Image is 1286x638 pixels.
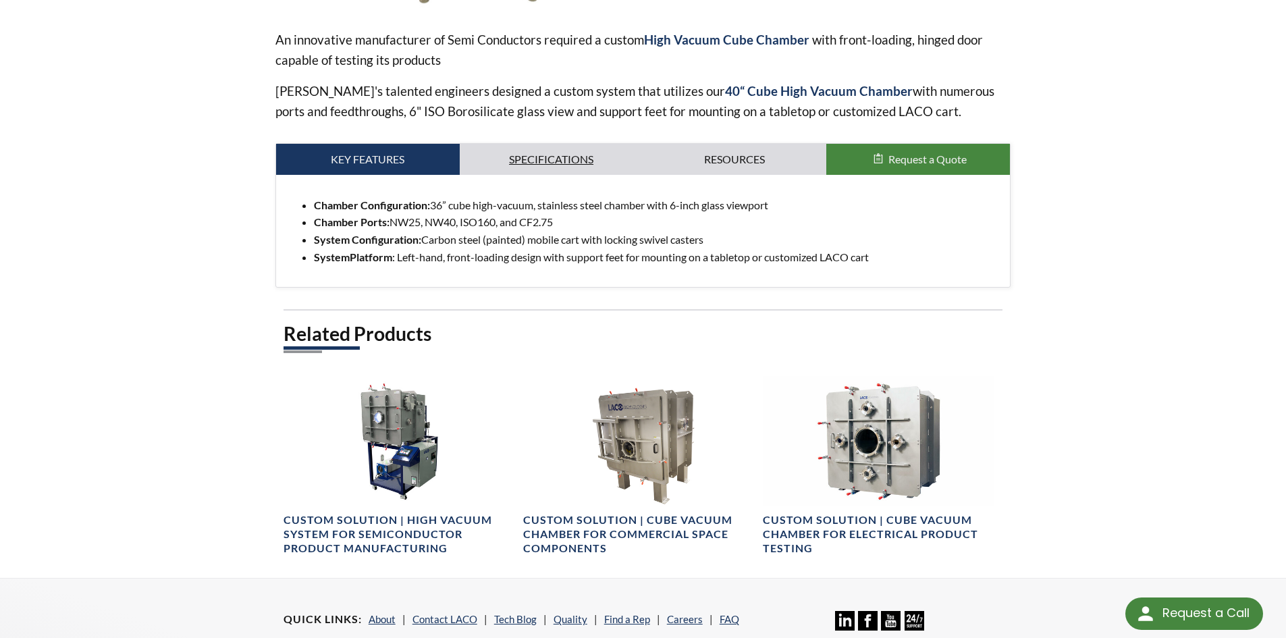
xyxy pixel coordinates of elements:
[460,144,643,175] a: Specifications
[644,32,809,47] strong: High Vacuum Cube Chamber
[276,144,460,175] a: Key Features
[763,376,994,556] a: Cube High Vacuum Chamber, angled front viewCustom Solution | Cube Vacuum Chamber for Electrical P...
[1162,597,1250,629] div: Request a Call
[284,513,515,555] h4: Custom Solution | High Vacuum System for Semiconductor Product Manufacturing
[369,613,396,625] a: About
[554,613,587,625] a: Quality
[314,250,392,263] strong: System
[284,376,515,556] a: Custom Thermal Vacuum System - X-1P34005Custom Solution | High Vacuum System for Semiconductor Pr...
[314,213,1000,231] li: NW25, NW40, ISO160, and CF2.75
[314,231,1000,248] li: Carbon steel (painted) mobile cart with locking swivel casters
[1135,603,1156,624] img: round button
[284,612,362,627] h4: Quick Links
[905,611,924,631] img: 24/7 Support Icon
[763,513,994,555] h4: Custom Solution | Cube Vacuum Chamber for Electrical Product Testing
[314,215,390,228] strong: Chamber Ports:
[523,513,755,555] h4: Custom Solution | Cube Vacuum Chamber for Commercial Space Components
[314,233,421,246] strong: System Configuration:
[314,248,1000,266] li: : Left-hand, front-loading design with support feet for mounting on a tabletop or customized LACO...
[643,144,827,175] a: Resources
[523,376,755,556] a: 40" Cuber Vacuum Chamber, angled front doorCustom Solution | Cube Vacuum Chamber for Commercial S...
[725,83,913,99] strong: 40“ Cube High Vacuum Chamber
[720,613,739,625] a: FAQ
[284,321,1003,346] h2: Related Products
[1125,597,1263,630] div: Request a Call
[350,250,392,263] strong: Platform
[275,30,1011,70] p: An innovative manufacturer of Semi Conductors required a custom with front-loading, hinged door c...
[494,613,537,625] a: Tech Blog
[667,613,703,625] a: Careers
[826,144,1010,175] button: Request a Quote
[905,620,924,633] a: 24/7 Support
[412,613,477,625] a: Contact LACO
[888,153,967,165] span: Request a Quote
[275,81,1011,122] p: [PERSON_NAME]'s talented engineers designed a custom system that utilizes our with numerous ports...
[314,198,430,211] strong: Chamber Configuration:
[604,613,650,625] a: Find a Rep
[314,196,1000,214] li: 36” cube high-vacuum, stainless steel chamber with 6-inch glass viewport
